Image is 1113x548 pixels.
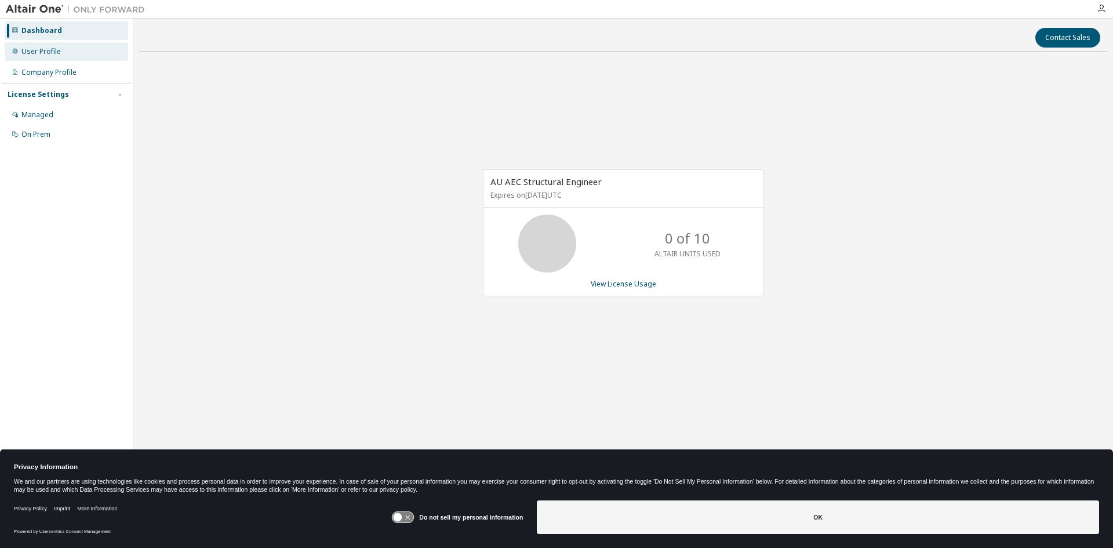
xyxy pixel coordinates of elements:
[21,110,53,119] div: Managed
[21,26,62,35] div: Dashboard
[21,47,61,56] div: User Profile
[8,90,69,99] div: License Settings
[654,249,721,259] p: ALTAIR UNITS USED
[490,176,602,187] span: AU AEC Structural Engineer
[591,279,656,289] a: View License Usage
[490,190,754,200] p: Expires on [DATE] UTC
[6,3,151,15] img: Altair One
[21,68,77,77] div: Company Profile
[665,228,710,248] p: 0 of 10
[1035,28,1100,48] button: Contact Sales
[21,130,50,139] div: On Prem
